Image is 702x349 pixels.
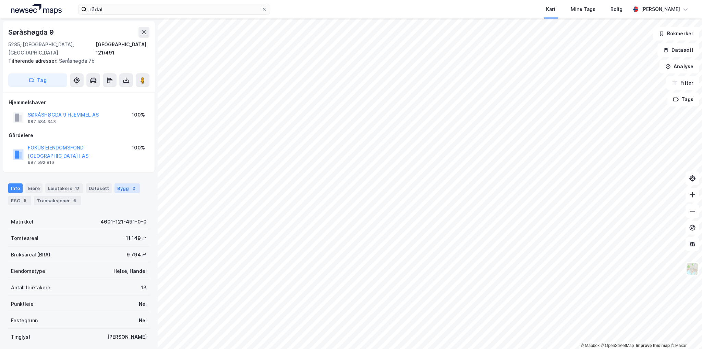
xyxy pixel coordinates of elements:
div: Punktleie [11,300,34,308]
button: Filter [666,76,699,90]
button: Datasett [657,43,699,57]
div: [GEOGRAPHIC_DATA], 121/491 [96,40,149,57]
div: Mine Tags [571,5,595,13]
a: Mapbox [581,343,600,348]
div: Eiere [25,183,43,193]
div: 13 [141,284,147,292]
img: logo.a4113a55bc3d86da70a041830d287a7e.svg [11,4,62,14]
div: Leietakere [45,183,83,193]
div: Bruksareal (BRA) [11,251,50,259]
span: Tilhørende adresser: [8,58,59,64]
div: Eiendomstype [11,267,45,275]
button: Analyse [659,60,699,73]
div: 5 [22,197,28,204]
div: Bygg [114,183,140,193]
a: OpenStreetMap [601,343,634,348]
div: Søråshøgda 9 [8,27,55,38]
div: 5235, [GEOGRAPHIC_DATA], [GEOGRAPHIC_DATA] [8,40,96,57]
button: Tags [667,93,699,106]
div: Tomteareal [11,234,38,242]
div: ESG [8,196,31,205]
div: 100% [132,111,145,119]
div: Kart [546,5,556,13]
div: Info [8,183,23,193]
div: [PERSON_NAME] [107,333,147,341]
div: 9 794 ㎡ [126,251,147,259]
div: 987 584 343 [28,119,56,124]
div: Gårdeiere [9,131,149,140]
div: Hjemmelshaver [9,98,149,107]
div: Datasett [86,183,112,193]
a: Improve this map [636,343,670,348]
div: Antall leietakere [11,284,50,292]
button: Bokmerker [653,27,699,40]
div: 997 592 816 [28,160,54,165]
img: Z [686,262,699,275]
div: 4601-121-491-0-0 [100,218,147,226]
div: Tinglyst [11,333,31,341]
div: Festegrunn [11,316,38,325]
div: Matrikkel [11,218,33,226]
div: [PERSON_NAME] [641,5,680,13]
input: Søk på adresse, matrikkel, gårdeiere, leietakere eller personer [87,4,262,14]
div: 100% [132,144,145,152]
div: 6 [71,197,78,204]
div: Helse, Handel [113,267,147,275]
button: Tag [8,73,67,87]
div: Nei [139,316,147,325]
div: Søråshøgda 7b [8,57,144,65]
div: Nei [139,300,147,308]
div: 13 [74,185,81,192]
div: Transaksjoner [34,196,81,205]
div: 2 [130,185,137,192]
div: Bolig [610,5,622,13]
iframe: Chat Widget [668,316,702,349]
div: 11 149 ㎡ [126,234,147,242]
